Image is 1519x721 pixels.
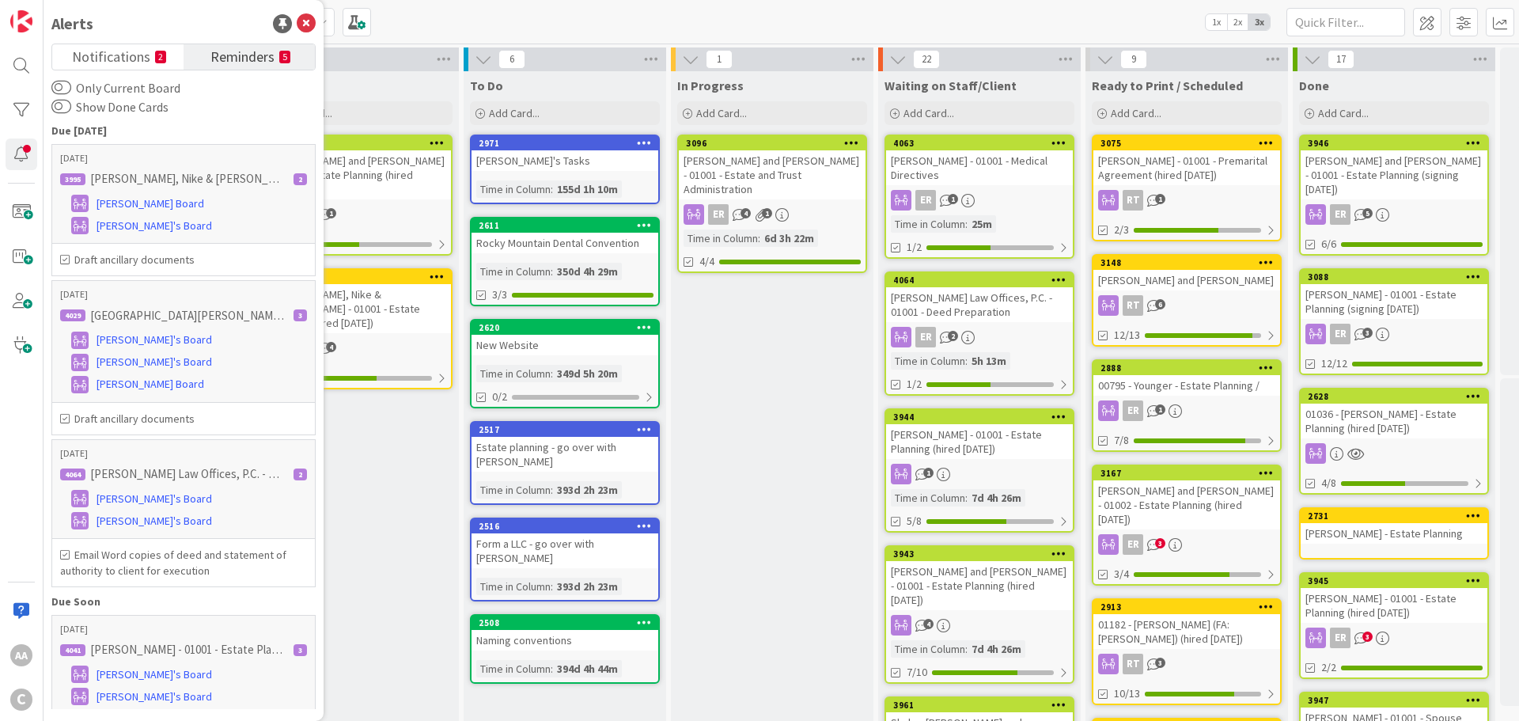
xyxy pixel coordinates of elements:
div: 3947 [1308,695,1487,706]
div: 3167[PERSON_NAME] and [PERSON_NAME] - 01002 - Estate Planning (hired [DATE]) [1093,466,1280,529]
div: 3961 [893,700,1073,711]
span: 1 [762,208,772,218]
div: 3995 [60,173,85,185]
span: [PERSON_NAME]'s Board [97,689,212,705]
span: [PERSON_NAME]'s Board [97,666,212,683]
div: 3075[PERSON_NAME] - 01001 - Premarital Agreement (hired [DATE]) [1093,136,1280,185]
div: Alerts [51,12,93,36]
span: 1 [923,468,934,478]
span: 7/8 [1114,432,1129,449]
div: RT [1123,295,1143,316]
div: [PERSON_NAME] - 01001 - Estate Planning (signing [DATE]) [1301,284,1487,319]
span: 1 [1155,194,1165,204]
span: 1 [1155,404,1165,415]
span: 3/4 [1114,566,1129,582]
div: 350d 4h 29m [553,263,622,280]
div: [PERSON_NAME] - 01001 - Estate Planning (hired [DATE]) [1301,588,1487,623]
div: 393d 2h 23m [553,481,622,499]
a: 3044[PERSON_NAME] and [PERSON_NAME] - 01001 - Estate Planning (hired [DATE])ER4/10 [263,135,453,256]
div: ER [1093,400,1280,421]
a: 2971[PERSON_NAME]'s TasksTime in Column:155d 1h 10m [470,135,660,204]
span: 2 [948,331,958,341]
div: 3944 [886,410,1073,424]
p: [DATE] [60,289,307,300]
span: Add Card... [489,106,540,120]
div: 3096 [686,138,866,149]
a: 3075[PERSON_NAME] - 01001 - Premarital Agreement (hired [DATE])RT2/3 [1092,135,1282,241]
div: 2620New Website [472,321,658,355]
div: 3995 [264,270,451,284]
a: 291301182 - [PERSON_NAME] (FA: [PERSON_NAME]) (hired [DATE])RT10/13 [1092,598,1282,705]
span: 12/13 [1114,327,1140,343]
span: 17 [1328,50,1354,69]
div: 3096[PERSON_NAME] and [PERSON_NAME] - 01001 - Estate and Trust Administration [679,136,866,199]
div: Estate planning - go over with [PERSON_NAME] [472,437,658,472]
span: Waiting on Staff/Client [885,78,1017,93]
div: [PERSON_NAME] and [PERSON_NAME] - 01001 - Estate Planning (hired [DATE]) [264,150,451,199]
div: ER [1123,400,1143,421]
span: 2x [1227,14,1248,30]
div: 00795 - Younger - Estate Planning / [1093,375,1280,396]
div: ER [1093,534,1280,555]
span: 6 [1155,299,1165,309]
span: 4/8 [1321,475,1336,491]
span: 5 [1362,208,1373,218]
div: 6d 3h 22m [760,230,818,247]
span: : [965,640,968,658]
div: [PERSON_NAME] - Estate Planning [1301,523,1487,544]
div: 2628 [1308,391,1487,402]
span: : [758,230,760,247]
div: 3946 [1308,138,1487,149]
div: ER [886,327,1073,347]
a: 4063[PERSON_NAME] - 01001 - Medical DirectivesERTime in Column:25m1/2 [885,135,1074,259]
div: 5h 13m [968,352,1010,370]
a: 3995[PERSON_NAME], Nike & [PERSON_NAME] - 01001 - Estate Planning (hired [DATE])RT6/11 [263,268,453,389]
span: 4/4 [699,253,714,270]
span: 3/3 [492,287,507,303]
div: 3044[PERSON_NAME] and [PERSON_NAME] - 01001 - Estate Planning (hired [DATE]) [264,136,451,199]
span: : [551,578,553,595]
div: ER [679,204,866,225]
span: 10/13 [1114,685,1140,702]
div: [PERSON_NAME]'s Tasks [472,150,658,171]
div: ER [915,327,936,347]
span: 1 [948,194,958,204]
a: 2517Estate planning - go over with [PERSON_NAME]Time in Column:393d 2h 23m [470,421,660,505]
small: 2 [155,51,166,63]
div: RT [1093,190,1280,211]
input: Quick Filter... [1286,8,1405,36]
span: 4 [326,342,336,352]
div: 3943 [893,548,1073,560]
small: 5 [279,51,290,63]
label: Only Current Board [51,78,180,97]
div: 2620 [472,321,658,335]
a: 2508Naming conventionsTime in Column:394d 4h 44m [470,614,660,684]
span: 7/10 [907,664,927,681]
a: [PERSON_NAME] Board [60,375,307,394]
div: ER [886,190,1073,211]
div: 2731[PERSON_NAME] - Estate Planning [1301,509,1487,544]
div: 2731 [1301,509,1487,523]
div: 3075 [1093,136,1280,150]
span: Notifications [72,44,150,66]
div: 394d 4h 44m [553,660,622,677]
span: 4 [923,619,934,629]
a: 2611Rocky Mountain Dental ConventionTime in Column:350d 4h 29m3/3 [470,217,660,306]
span: 2/2 [1321,659,1336,676]
span: 6/6 [1321,236,1336,252]
span: : [551,365,553,382]
span: Add Card... [903,106,954,120]
span: In Progress [677,78,744,93]
span: : [551,660,553,677]
span: Ready to Print / Scheduled [1092,78,1243,93]
a: [PERSON_NAME]'s Board [60,665,307,684]
div: 3075 [1100,138,1280,149]
a: 3945[PERSON_NAME] - 01001 - Estate Planning (hired [DATE])ER2/2 [1299,572,1489,679]
div: 2516Form a LLC - go over with [PERSON_NAME] [472,519,658,568]
div: ER [1301,324,1487,344]
label: Show Done Cards [51,97,169,116]
div: ER [1330,628,1350,648]
div: Time in Column [684,230,758,247]
h4: Due [DATE] [51,124,316,138]
div: [PERSON_NAME] and [PERSON_NAME] - 01001 - Estate Planning (hired [DATE]) [886,561,1073,610]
